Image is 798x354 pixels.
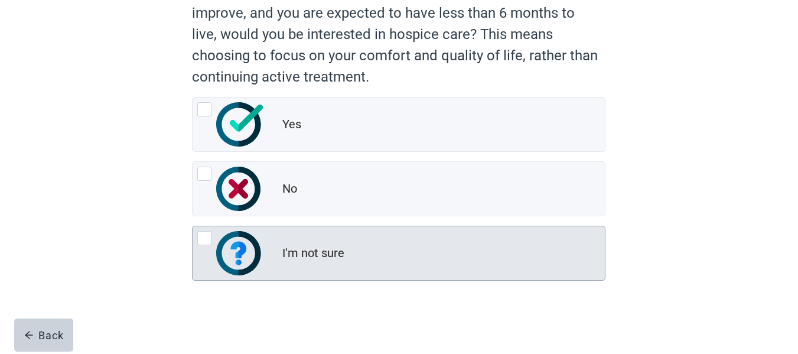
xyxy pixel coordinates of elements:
div: No, radio button, not checked [192,161,605,216]
div: I'm not sure, radio button, not checked [192,226,605,281]
div: Back [24,329,64,341]
div: Yes [282,116,301,133]
div: Yes, radio button, not checked [192,97,605,152]
span: arrow-left [24,330,34,340]
div: I'm not sure [282,245,344,262]
div: No [282,180,297,197]
button: arrow-leftBack [14,319,73,352]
